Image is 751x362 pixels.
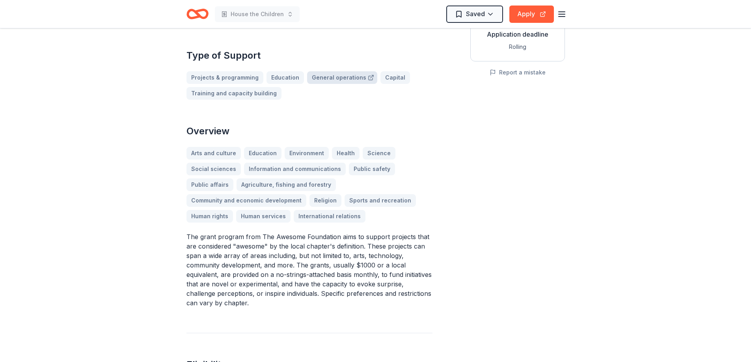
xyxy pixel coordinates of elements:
[380,71,410,84] a: Capital
[215,6,300,22] button: House the Children
[446,6,503,23] button: Saved
[231,9,284,19] span: House the Children
[477,30,558,39] div: Application deadline
[490,68,546,77] button: Report a mistake
[186,49,432,62] h2: Type of Support
[266,71,304,84] a: Education
[186,87,281,100] a: Training and capacity building
[186,232,432,308] p: The grant program from The Awesome Foundation aims to support projects that are considered "aweso...
[186,71,263,84] a: Projects & programming
[477,42,558,52] div: Rolling
[307,71,377,84] a: General operations
[186,5,209,23] a: Home
[509,6,554,23] button: Apply
[466,9,485,19] span: Saved
[186,125,432,137] h2: Overview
